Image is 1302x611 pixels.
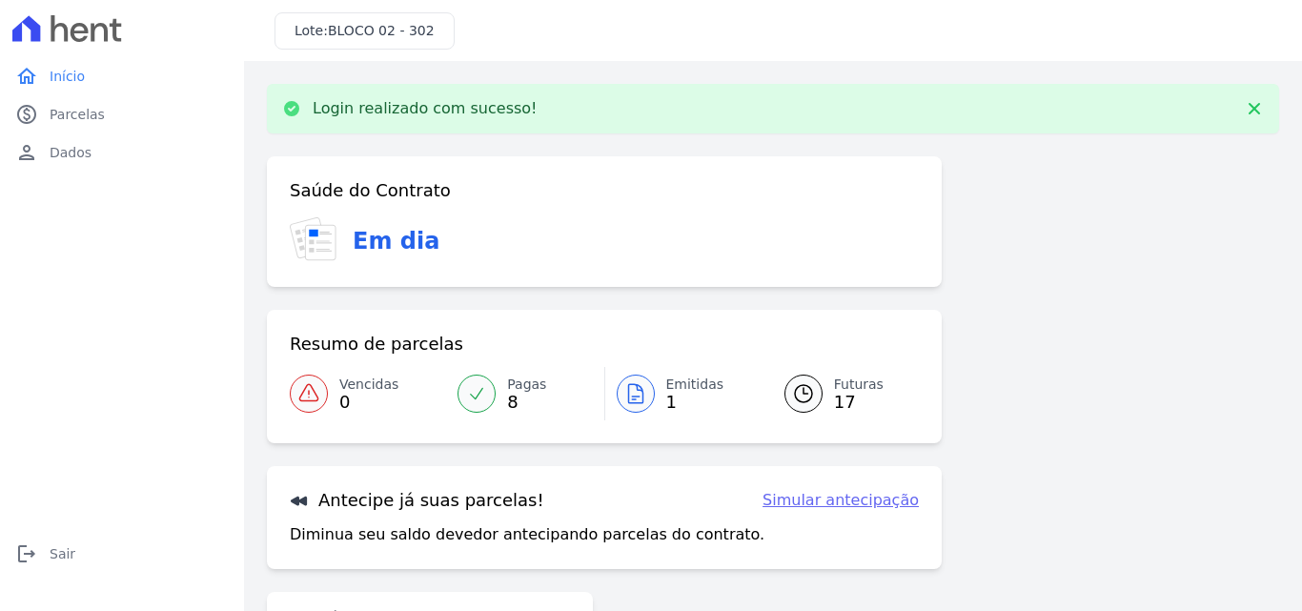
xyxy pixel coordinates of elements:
[50,544,75,563] span: Sair
[290,367,446,420] a: Vencidas 0
[446,367,603,420] a: Pagas 8
[295,21,435,41] h3: Lote:
[8,57,236,95] a: homeInício
[328,23,435,38] span: BLOCO 02 - 302
[50,67,85,86] span: Início
[762,367,919,420] a: Futuras 17
[507,375,546,395] span: Pagas
[15,103,38,126] i: paid
[8,133,236,172] a: personDados
[507,395,546,410] span: 8
[313,99,538,118] p: Login realizado com sucesso!
[834,375,884,395] span: Futuras
[290,489,544,512] h3: Antecipe já suas parcelas!
[50,105,105,124] span: Parcelas
[339,395,398,410] span: 0
[8,535,236,573] a: logoutSair
[605,367,762,420] a: Emitidas 1
[353,224,439,258] h3: Em dia
[50,143,92,162] span: Dados
[15,65,38,88] i: home
[339,375,398,395] span: Vencidas
[834,395,884,410] span: 17
[666,395,724,410] span: 1
[763,489,919,512] a: Simular antecipação
[15,542,38,565] i: logout
[290,179,451,202] h3: Saúde do Contrato
[290,333,463,356] h3: Resumo de parcelas
[8,95,236,133] a: paidParcelas
[666,375,724,395] span: Emitidas
[15,141,38,164] i: person
[290,523,764,546] p: Diminua seu saldo devedor antecipando parcelas do contrato.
